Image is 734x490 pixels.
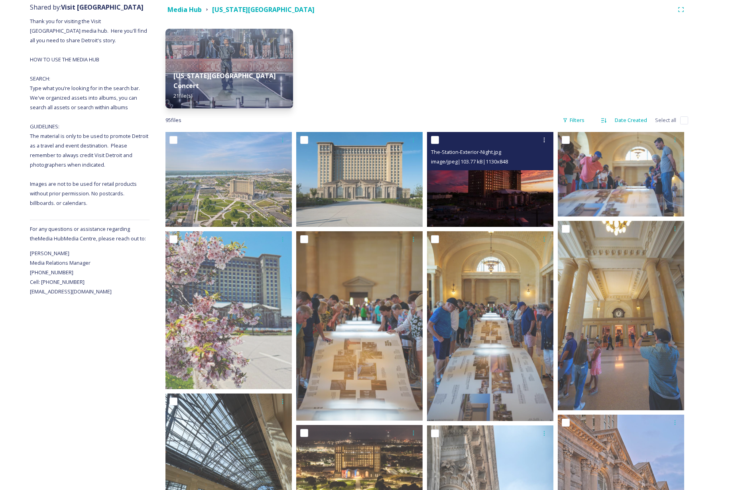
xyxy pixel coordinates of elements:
span: [PERSON_NAME] Media Relations Manager [PHONE_NUMBER] Cell: [PHONE_NUMBER] [EMAIL_ADDRESS][DOMAIN_... [30,250,112,295]
span: The-Station-Exterior-Night.jpg [431,148,501,155]
img: The-Station-Exterior-Night.jpg [427,132,553,227]
img: Michigan Central Station - Nadir Ali (4).jpg [296,231,423,421]
span: For any questions or assistance regarding the Media Hub Media Centre, please reach out to: [30,225,146,242]
img: Michigan Central Station Exteriors 0020.jpg [165,132,292,226]
strong: Media Hub [167,5,202,14]
img: a3571248-b842-4d6a-9912-cf337a1c62df.jpg [165,29,293,108]
strong: [US_STATE][GEOGRAPHIC_DATA] Concert [173,71,276,90]
img: Michigan Central Station - Nadir Ali (74).jpg [558,221,684,411]
span: 21 file(s) [173,92,192,99]
span: Thank you for visiting the Visit [GEOGRAPHIC_DATA] media hub. Here you'll find all you need to sh... [30,18,150,207]
img: Michigan Central Station - Nadir Ali (62).jpg [427,231,553,421]
span: Select all [655,116,676,124]
strong: Visit [GEOGRAPHIC_DATA] [61,3,144,12]
span: 95 file s [165,116,181,124]
div: Filters [559,112,588,128]
img: ff802d25b237c1166eb11af266dd4c583521b0f436385cffeec27748bfc11df0.jpg [165,231,292,389]
img: Michigan Central Station - Nadir Ali (10).jpg [558,132,684,216]
div: Date Created [611,112,651,128]
strong: [US_STATE][GEOGRAPHIC_DATA] [212,5,315,14]
span: Shared by: [30,3,144,12]
span: image/jpeg | 103.77 kB | 1130 x 848 [431,158,508,165]
img: Michigan-Central-Station-2024-Exterior.jpg [296,132,423,227]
